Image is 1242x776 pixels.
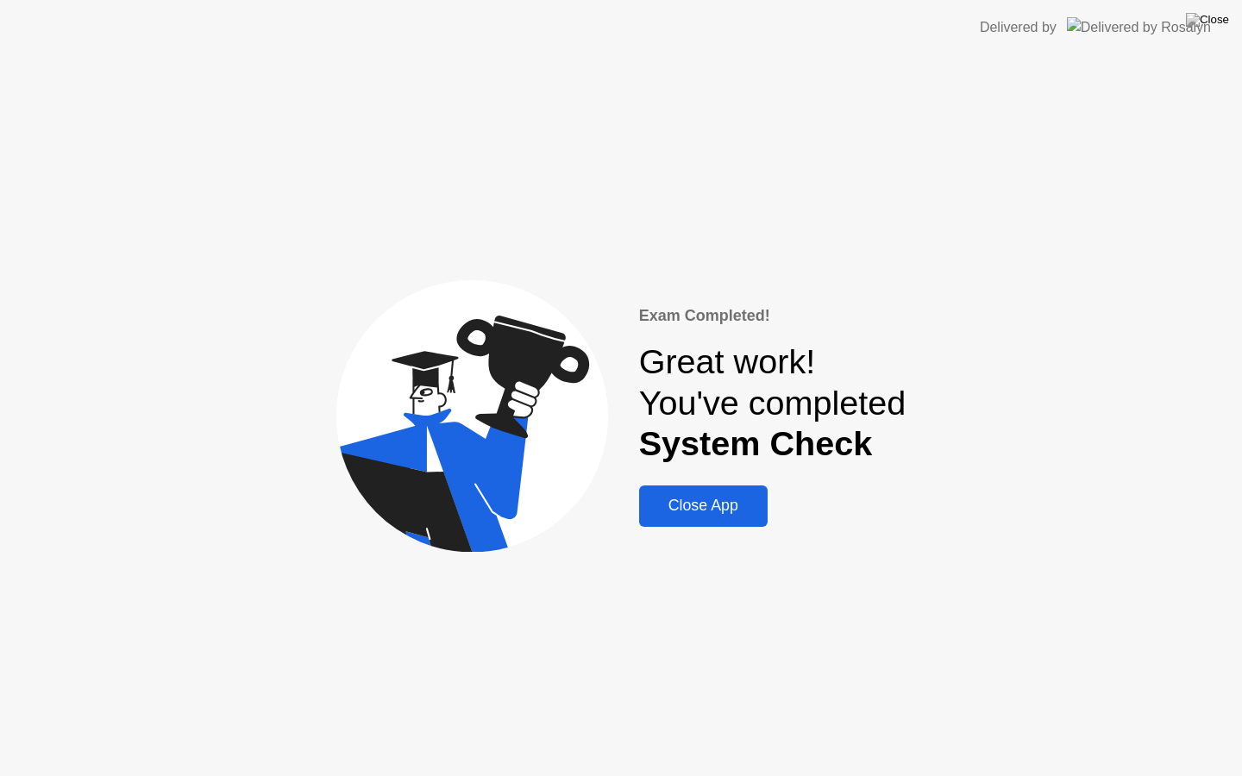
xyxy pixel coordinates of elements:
button: Close App [639,485,768,527]
img: Close [1186,13,1229,27]
div: Delivered by [980,17,1057,38]
img: Delivered by Rosalyn [1067,17,1211,37]
div: Great work! You've completed [639,341,906,465]
b: System Check [639,424,873,462]
div: Exam Completed! [639,304,906,328]
div: Close App [644,497,762,515]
